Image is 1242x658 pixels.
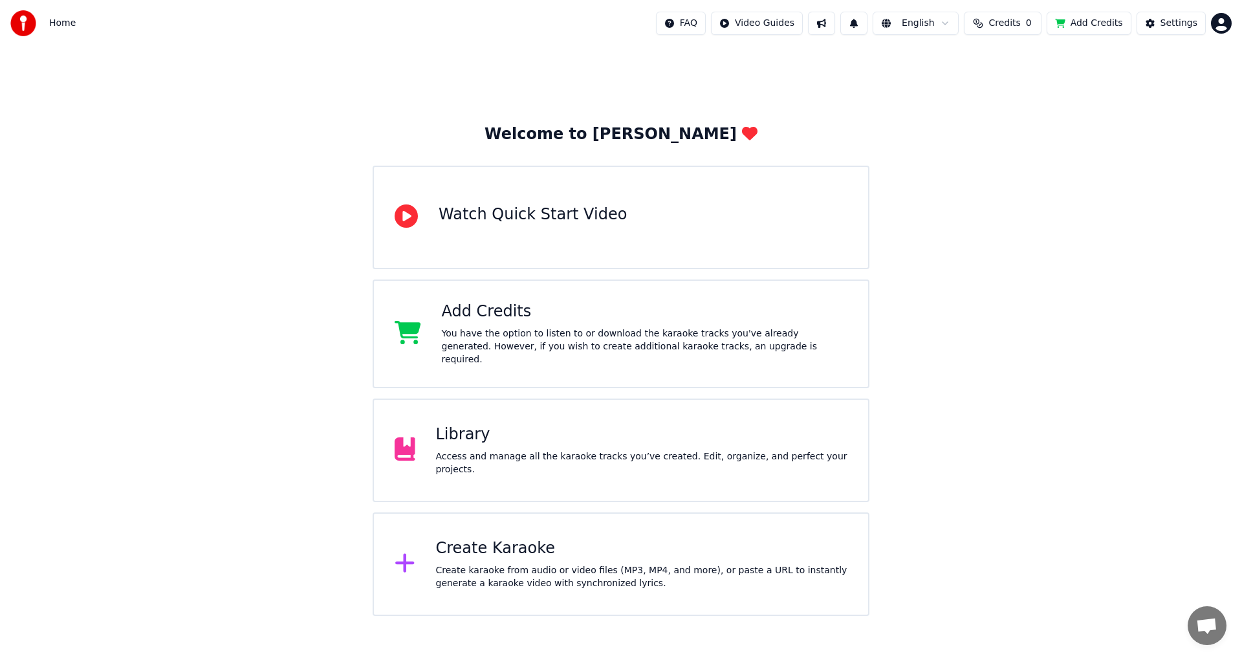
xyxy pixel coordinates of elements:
div: Create Karaoke [436,538,848,559]
button: Add Credits [1047,12,1131,35]
nav: breadcrumb [49,17,76,30]
div: Watch Quick Start Video [439,204,627,225]
div: Add Credits [442,302,848,322]
img: youka [10,10,36,36]
button: FAQ [656,12,706,35]
div: Library [436,424,848,445]
div: Access and manage all the karaoke tracks you’ve created. Edit, organize, and perfect your projects. [436,450,848,476]
div: You have the option to listen to or download the karaoke tracks you've already generated. However... [442,327,848,366]
div: Create karaoke from audio or video files (MP3, MP4, and more), or paste a URL to instantly genera... [436,564,848,590]
button: Settings [1137,12,1206,35]
div: Welcome to [PERSON_NAME] [485,124,757,145]
span: Credits [988,17,1020,30]
button: Video Guides [711,12,803,35]
span: Home [49,17,76,30]
a: Open chat [1188,606,1226,645]
button: Credits0 [964,12,1041,35]
span: 0 [1026,17,1032,30]
div: Settings [1160,17,1197,30]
